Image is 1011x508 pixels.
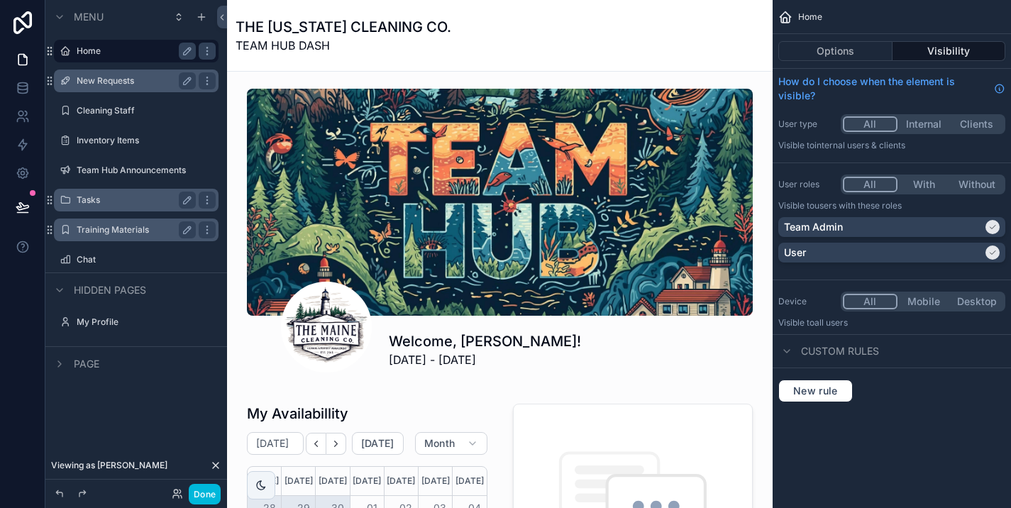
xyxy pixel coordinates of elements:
label: Cleaning Staff [77,105,210,116]
span: Page [74,357,99,371]
p: Team Admin [784,220,843,234]
p: Visible to [778,317,1005,328]
span: Viewing as [PERSON_NAME] [51,460,167,471]
span: Hidden pages [74,283,146,297]
span: Internal users & clients [814,140,905,150]
label: Chat [77,254,210,265]
button: Desktop [950,294,1003,309]
span: Menu [74,10,104,24]
button: Mobile [897,294,951,309]
h1: THE [US_STATE] CLEANING CO. [236,17,451,37]
span: TEAM HUB DASH [236,37,451,54]
p: Visible to [778,140,1005,151]
span: Users with these roles [814,200,902,211]
a: How do I choose when the element is visible? [778,74,1005,103]
button: Visibility [893,41,1006,61]
button: All [843,177,897,192]
label: Training Materials [77,224,190,236]
button: Done [189,484,221,504]
span: Home [798,11,822,23]
label: New Requests [77,75,190,87]
button: Without [950,177,1003,192]
span: Custom rules [801,344,879,358]
label: Home [77,45,190,57]
button: New rule [778,380,853,402]
p: Visible to [778,200,1005,211]
span: New rule [788,385,844,397]
label: User roles [778,179,835,190]
label: Inventory Items [77,135,210,146]
label: User type [778,118,835,130]
button: Clients [950,116,1003,132]
button: All [843,294,897,309]
button: With [897,177,951,192]
label: Device [778,296,835,307]
span: all users [814,317,848,328]
label: My Profile [77,316,210,328]
p: User [784,245,806,260]
label: Team Hub Announcements [77,165,210,176]
button: Options [778,41,893,61]
button: Internal [897,116,951,132]
button: All [843,116,897,132]
span: How do I choose when the element is visible? [778,74,988,103]
label: Tasks [77,194,190,206]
